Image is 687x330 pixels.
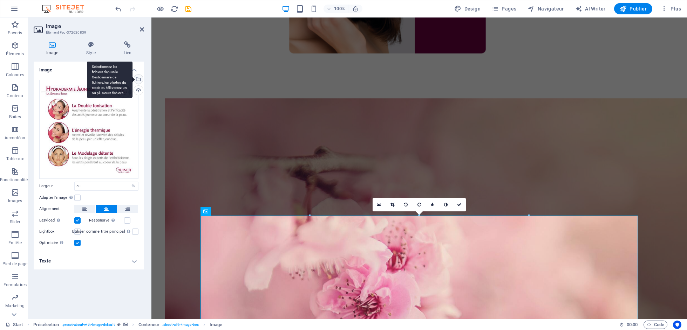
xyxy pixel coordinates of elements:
button: Usercentrics [673,321,681,329]
i: Lors du redimensionnement, ajuster automatiquement le niveau de zoom en fonction de l'appareil sé... [352,6,359,12]
h4: Image [34,41,74,56]
h6: Durée de la session [619,321,638,329]
a: Flouter [426,198,439,211]
a: Mode rogner [386,198,399,211]
p: Formulaires [4,282,27,288]
p: Boîtes [9,114,21,120]
p: Favoris [8,30,22,36]
p: En-tête [8,240,22,246]
label: Alignement [39,205,74,213]
p: Colonnes [6,72,24,78]
img: Editor Logo [40,5,93,13]
span: Cliquez pour sélectionner. Double-cliquez pour modifier. [210,321,222,329]
i: Annuler : Modifier le texte (Ctrl+Z) [114,5,122,13]
span: Cliquez pour sélectionner. Double-cliquez pour modifier. [138,321,159,329]
label: Optimisée [39,239,74,247]
button: Code [644,321,667,329]
h4: Style [74,41,111,56]
a: Sélectionnez les fichiers depuis le Gestionnaire de fichiers, les photos du stock ou téléversez u... [373,198,386,211]
label: Largeur [39,184,74,188]
button: Publier [614,3,652,14]
a: Échelle de gris [439,198,453,211]
p: Slider [10,219,21,225]
button: Navigateur [525,3,566,14]
button: Pages [489,3,519,14]
span: . preset-about-with-image-default [62,321,115,329]
a: Sélectionnez les fichiers depuis le Gestionnaire de fichiers, les photos du stock ou téléversez u... [134,74,143,84]
button: save [184,5,192,13]
span: Publier [620,5,647,12]
p: Marketing [5,303,25,309]
h4: Lien [111,41,144,56]
p: Éléments [6,51,24,57]
label: Adapter l'image [39,194,74,202]
p: Images [8,198,22,204]
p: Pied de page [2,261,27,267]
span: AI Writer [575,5,606,12]
span: 00 00 [627,321,638,329]
h4: Texte [34,253,144,269]
span: Cliquez pour sélectionner. Double-cliquez pour modifier. [33,321,59,329]
button: reload [170,5,178,13]
a: Cliquez pour annuler la sélection. Double-cliquez pour ouvrir Pages. [6,321,23,329]
p: Contenu [7,93,23,99]
button: AI Writer [572,3,608,14]
span: Navigateur [528,5,564,12]
h4: Image [34,62,144,74]
a: Confirmer ( ⌘ ⏎ ) [453,198,466,211]
div: image15.jpg [39,80,138,179]
a: Pivoter à gauche 90° [399,198,413,211]
button: 100% [324,5,348,13]
label: Lightbox [39,227,74,236]
i: Cet élément contient un arrière-plan. [123,323,128,327]
h2: Image [46,23,144,29]
span: Design [454,5,481,12]
label: Utiliser comme titre principal [72,227,132,236]
p: Accordéon [5,135,25,141]
button: undo [114,5,122,13]
h6: 100% [334,5,345,13]
span: . about-with-image-box [162,321,199,329]
i: Cet élément est une présélection personnalisable. [117,323,121,327]
div: Design (Ctrl+Alt+Y) [451,3,483,14]
button: Design [451,3,483,14]
nav: breadcrumb [33,321,223,329]
p: Tableaux [6,156,24,162]
label: Responsive [89,216,124,225]
span: Pages [492,5,516,12]
i: Enregistrer (Ctrl+S) [184,5,192,13]
button: Plus [658,3,684,14]
span: : [632,322,633,327]
label: Lazyload [39,216,74,225]
h3: Élément #ed-372620839 [46,29,130,36]
span: Code [647,321,664,329]
span: Plus [661,5,681,12]
div: Sélectionnez les fichiers depuis le Gestionnaire de fichiers, les photos du stock ou téléversez u... [87,61,132,98]
a: Pivoter à droite 90° [413,198,426,211]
